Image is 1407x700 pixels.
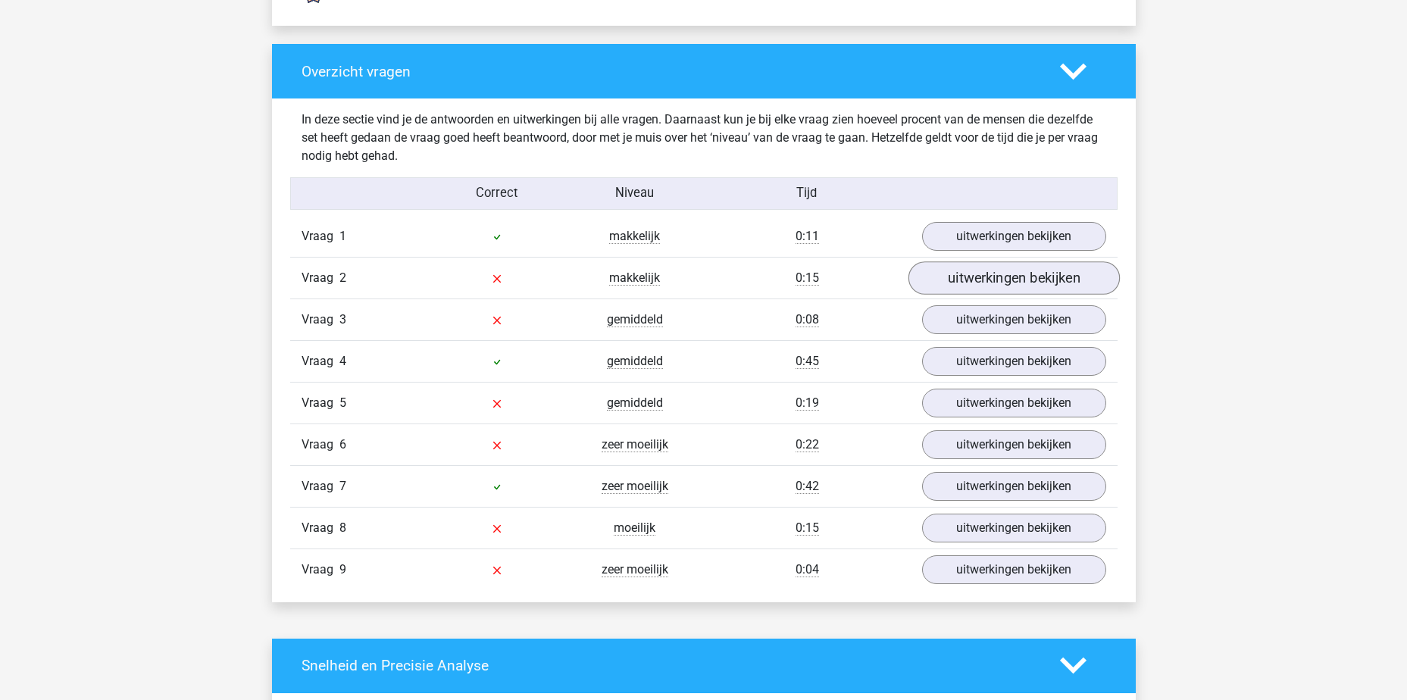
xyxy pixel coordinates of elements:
span: 0:08 [796,312,819,327]
span: 1 [339,229,346,243]
span: makkelijk [609,229,660,244]
a: uitwerkingen bekijken [922,389,1106,417]
h4: Snelheid en Precisie Analyse [302,657,1037,674]
span: Vraag [302,352,339,370]
span: Vraag [302,436,339,454]
span: Vraag [302,561,339,579]
span: zeer moeilijk [602,437,668,452]
h4: Overzicht vragen [302,63,1037,80]
span: 4 [339,354,346,368]
a: uitwerkingen bekijken [922,222,1106,251]
span: 0:45 [796,354,819,369]
span: 0:22 [796,437,819,452]
span: 0:19 [796,395,819,411]
span: Vraag [302,477,339,495]
div: Niveau [566,184,704,203]
span: zeer moeilijk [602,562,668,577]
span: makkelijk [609,270,660,286]
span: moeilijk [614,520,655,536]
span: Vraag [302,519,339,537]
span: 0:15 [796,270,819,286]
a: uitwerkingen bekijken [922,555,1106,584]
a: uitwerkingen bekijken [922,430,1106,459]
a: uitwerkingen bekijken [908,261,1119,295]
span: 9 [339,562,346,577]
a: uitwerkingen bekijken [922,472,1106,501]
span: 8 [339,520,346,535]
span: zeer moeilijk [602,479,668,494]
span: gemiddeld [607,312,663,327]
a: uitwerkingen bekijken [922,305,1106,334]
span: 0:04 [796,562,819,577]
span: Vraag [302,394,339,412]
span: 6 [339,437,346,452]
span: Vraag [302,311,339,329]
span: Vraag [302,227,339,245]
span: 0:15 [796,520,819,536]
span: gemiddeld [607,354,663,369]
a: uitwerkingen bekijken [922,514,1106,542]
div: Correct [428,184,566,203]
span: 2 [339,270,346,285]
span: gemiddeld [607,395,663,411]
a: uitwerkingen bekijken [922,347,1106,376]
div: Tijd [703,184,910,203]
span: 3 [339,312,346,327]
span: 7 [339,479,346,493]
span: 0:42 [796,479,819,494]
span: 0:11 [796,229,819,244]
div: In deze sectie vind je de antwoorden en uitwerkingen bij alle vragen. Daarnaast kun je bij elke v... [290,111,1118,165]
span: Vraag [302,269,339,287]
span: 5 [339,395,346,410]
